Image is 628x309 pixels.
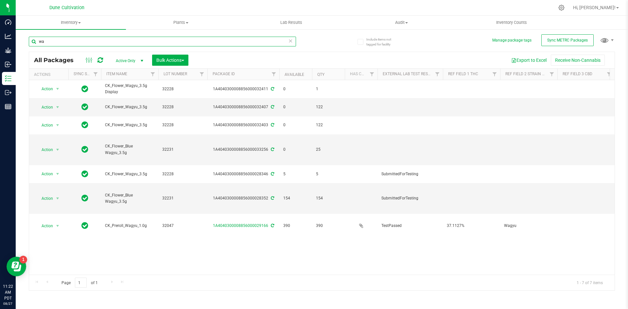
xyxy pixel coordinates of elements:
[283,104,308,110] span: 0
[317,72,324,77] a: Qty
[36,103,53,112] span: Action
[81,221,88,230] span: In Sync
[457,16,567,29] a: Inventory Counts
[156,58,184,63] span: Bulk Actions
[105,143,154,156] span: CK_Flower_Blue Wagyu_3.5g
[541,34,594,46] button: Sync METRC Packages
[346,16,457,29] a: Audit
[75,278,87,288] input: 1
[54,121,62,130] span: select
[29,37,296,46] input: Search Package ID, Item Name, SKU, Lot or Part Number...
[447,223,496,229] span: 37.1127%
[126,16,236,29] a: Plants
[54,169,62,179] span: select
[504,223,553,229] span: Wagyu
[5,47,11,54] inline-svg: Grow
[105,122,154,128] span: CK_Flower_Wagyu_3.5g
[383,72,434,76] a: External Lab Test Result
[81,84,88,94] span: In Sync
[288,37,293,45] span: Clear
[557,5,566,11] div: Manage settings
[316,171,341,177] span: 5
[5,103,11,110] inline-svg: Reports
[105,223,154,229] span: CK_Preroll_Wagyu_1.0g
[74,72,99,76] a: Sync Status
[316,195,341,201] span: 154
[36,194,53,203] span: Action
[49,5,84,10] span: Dune Cultivation
[270,223,274,228] span: Sync from Compliance System
[56,278,103,288] span: Page of 1
[81,169,88,179] span: In Sync
[54,103,62,112] span: select
[90,69,101,80] a: Filter
[16,16,126,29] a: Inventory
[34,57,80,64] span: All Packages
[16,20,126,26] span: Inventory
[213,72,235,76] a: Package ID
[36,169,53,179] span: Action
[3,283,13,301] p: 11:22 AM PDT
[316,122,341,128] span: 122
[5,89,11,96] inline-svg: Outbound
[81,102,88,112] span: In Sync
[283,195,308,201] span: 154
[213,223,268,228] a: 1A4040300008856000029166
[316,146,341,153] span: 25
[285,72,304,77] a: Available
[381,195,439,201] span: SubmittedForTesting
[206,195,280,201] div: 1A4040300008856000028352
[105,83,154,95] span: CK_Flower_Wagyu_3.5g Display
[197,69,207,80] a: Filter
[105,104,154,110] span: CK_Flower_Wagyu_3.5g
[162,223,203,229] span: 32047
[106,72,127,76] a: Item Name
[367,69,377,80] a: Filter
[81,145,88,154] span: In Sync
[505,72,553,76] a: Ref Field 2 Strain Name
[381,171,439,177] span: SubmittedForTesting
[270,147,274,152] span: Sync from Compliance System
[489,69,500,80] a: Filter
[5,75,11,82] inline-svg: Inventory
[316,86,341,92] span: 1
[36,145,53,154] span: Action
[432,69,443,80] a: Filter
[5,19,11,26] inline-svg: Dashboard
[507,55,551,66] button: Export to Excel
[347,20,456,26] span: Audit
[271,20,311,26] span: Lab Results
[54,194,62,203] span: select
[148,69,158,80] a: Filter
[283,146,308,153] span: 0
[573,5,616,10] span: Hi, [PERSON_NAME]!
[563,72,592,76] a: Ref Field 3 CBD
[381,223,439,229] span: TestPassed
[206,146,280,153] div: 1A4040300008856000033256
[34,72,66,77] div: Actions
[270,196,274,200] span: Sync from Compliance System
[5,33,11,40] inline-svg: Analytics
[206,171,280,177] div: 1A4040300008856000028346
[206,104,280,110] div: 1A4040300008856000032407
[164,72,187,76] a: Lot Number
[283,171,308,177] span: 5
[316,223,341,229] span: 390
[316,104,341,110] span: 122
[19,256,27,264] iframe: Resource center unread badge
[551,55,605,66] button: Receive Non-Cannabis
[162,195,203,201] span: 32231
[105,171,154,177] span: CK_Flower_Wagyu_3.5g
[236,16,346,29] a: Lab Results
[36,221,53,231] span: Action
[162,146,203,153] span: 32231
[345,69,377,80] th: Has COA
[162,86,203,92] span: 32228
[366,37,399,47] span: Include items not tagged for facility
[36,121,53,130] span: Action
[283,122,308,128] span: 0
[547,69,557,80] a: Filter
[547,38,588,43] span: Sync METRC Packages
[270,105,274,109] span: Sync from Compliance System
